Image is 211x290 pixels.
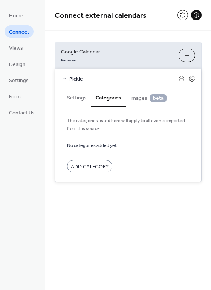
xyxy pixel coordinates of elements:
button: Images beta [126,89,171,106]
span: beta [150,94,167,102]
span: The categories listed here will apply to all events imported from this source. [67,117,189,133]
button: Categories [91,89,126,107]
a: Design [5,58,30,70]
span: Design [9,61,26,69]
span: Add Category [71,163,109,171]
a: Form [5,90,25,102]
span: Form [9,93,21,101]
span: Google Calendar [61,48,173,56]
a: Contact Us [5,106,39,119]
span: Pickle [69,75,179,83]
span: No categories added yet. [67,142,118,150]
span: Home [9,12,23,20]
span: Remove [61,58,76,63]
a: Settings [5,74,33,86]
span: Views [9,44,23,52]
a: Connect [5,25,34,38]
span: Settings [9,77,29,85]
a: Views [5,41,28,54]
span: Connect external calendars [55,8,147,23]
span: Connect [9,28,29,36]
span: Images [130,94,167,102]
a: Home [5,9,28,21]
button: Add Category [67,160,112,172]
span: Contact Us [9,109,35,117]
button: Settings [63,89,91,106]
